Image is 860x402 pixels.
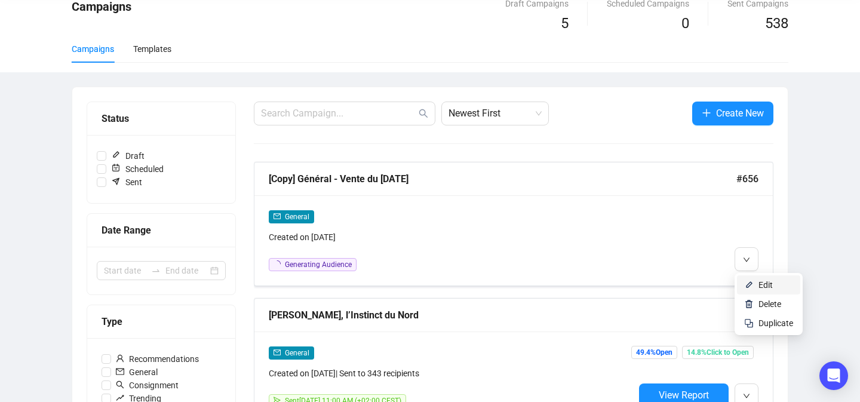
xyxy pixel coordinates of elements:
[736,171,758,186] span: #656
[102,223,221,238] div: Date Range
[285,213,309,221] span: General
[111,352,204,366] span: Recommendations
[744,318,754,328] img: svg+xml;base64,PHN2ZyB4bWxucz0iaHR0cDovL3d3dy53My5vcmcvMjAwMC9zdmciIHdpZHRoPSIyNCIgaGVpZ2h0PSIyNC...
[273,260,281,268] span: loading
[151,266,161,275] span: to
[106,176,147,189] span: Sent
[106,149,149,162] span: Draft
[743,256,750,263] span: down
[758,318,793,328] span: Duplicate
[743,392,750,400] span: down
[631,346,677,359] span: 49.4% Open
[261,106,416,121] input: Search Campaign...
[111,379,183,392] span: Consignment
[819,361,848,390] div: Open Intercom Messenger
[285,260,352,269] span: Generating Audience
[151,266,161,275] span: swap-right
[419,109,428,118] span: search
[274,213,281,220] span: mail
[72,42,114,56] div: Campaigns
[254,162,773,286] a: [Copy] Général - Vente du [DATE]#656mailGeneralCreated on [DATE]loadingGenerating Audience
[692,102,773,125] button: Create New
[269,367,634,380] div: Created on [DATE] | Sent to 343 recipients
[111,366,162,379] span: General
[102,111,221,126] div: Status
[269,231,634,244] div: Created on [DATE]
[274,349,281,356] span: mail
[682,346,754,359] span: 14.8% Click to Open
[744,280,754,290] img: svg+xml;base64,PHN2ZyB4bWxucz0iaHR0cDovL3d3dy53My5vcmcvMjAwMC9zdmciIHhtbG5zOnhsaW5rPSJodHRwOi8vd3...
[165,264,208,277] input: End date
[285,349,309,357] span: General
[702,108,711,118] span: plus
[269,308,736,323] div: [PERSON_NAME], l’Instinct du Nord
[116,394,124,402] span: rise
[104,264,146,277] input: Start date
[116,354,124,363] span: user
[744,299,754,309] img: svg+xml;base64,PHN2ZyB4bWxucz0iaHR0cDovL3d3dy53My5vcmcvMjAwMC9zdmciIHhtbG5zOnhsaW5rPSJodHRwOi8vd3...
[758,280,773,290] span: Edit
[716,106,764,121] span: Create New
[116,367,124,376] span: mail
[102,314,221,329] div: Type
[659,389,709,401] span: View Report
[106,162,168,176] span: Scheduled
[561,15,569,32] span: 5
[116,380,124,389] span: search
[133,42,171,56] div: Templates
[269,171,736,186] div: [Copy] Général - Vente du [DATE]
[449,102,542,125] span: Newest First
[758,299,781,309] span: Delete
